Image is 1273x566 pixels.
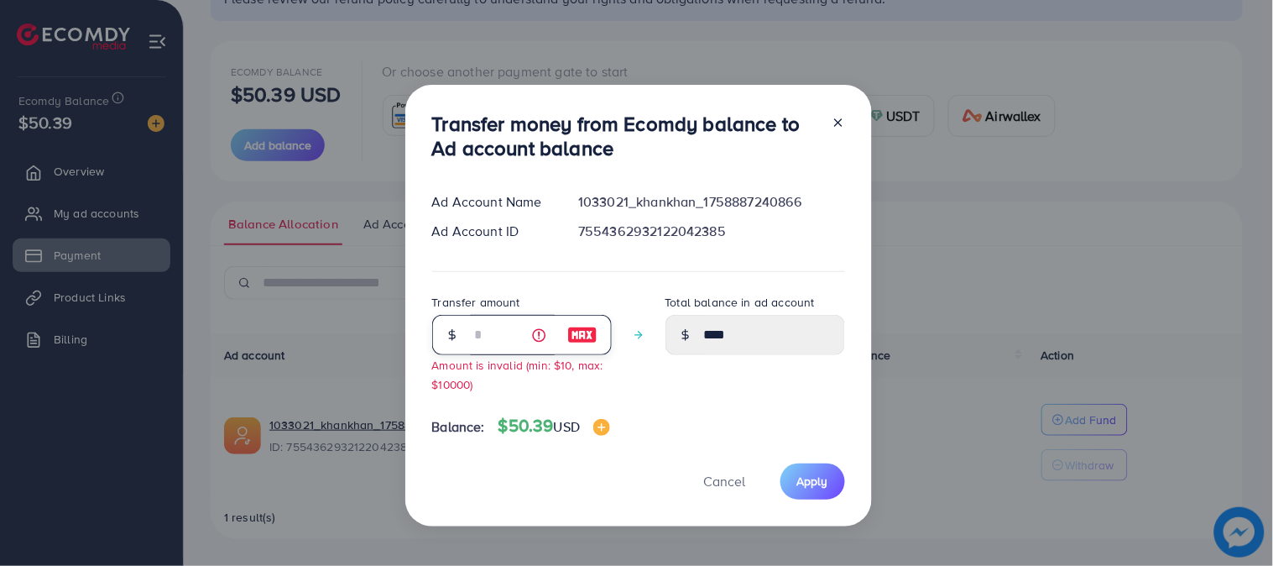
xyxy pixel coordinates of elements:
img: image [567,325,597,345]
small: Amount is invalid (min: $10, max: $10000) [432,357,603,392]
h3: Transfer money from Ecomdy balance to Ad account balance [432,112,818,160]
span: Cancel [704,472,746,490]
label: Total balance in ad account [665,294,815,311]
span: Balance: [432,417,485,437]
div: Ad Account Name [419,192,566,212]
h4: $50.39 [498,416,610,437]
span: Apply [797,473,828,490]
label: Transfer amount [432,294,520,311]
button: Cancel [683,464,767,500]
div: 7554362932122042385 [565,222,858,241]
div: Ad Account ID [419,222,566,241]
span: USD [554,417,580,436]
button: Apply [780,464,845,500]
div: 1033021_khankhan_1758887240866 [565,192,858,212]
img: image [593,419,610,436]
